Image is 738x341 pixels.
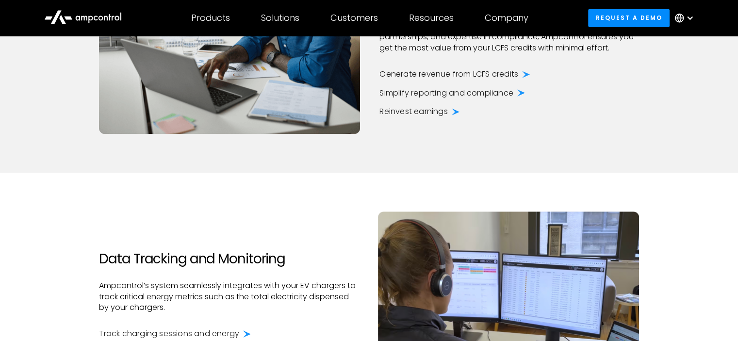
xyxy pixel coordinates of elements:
p: Ampcontrol’s system seamlessly integrates with your EV chargers to track critical energy metrics ... [99,280,358,313]
div: Products [191,13,230,23]
h2: Data Tracking and Monitoring [99,251,358,267]
div: Track charging sessions and energy [99,328,239,339]
div: Reinvest earnings [379,106,447,117]
div: Company [485,13,528,23]
div: Simplify reporting and compliance [379,88,513,98]
div: Resources [409,13,454,23]
div: Generate revenue from LCFS credits [379,69,518,80]
div: Customers [330,13,378,23]
a: Request a demo [588,9,670,27]
div: Solutions [261,13,299,23]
